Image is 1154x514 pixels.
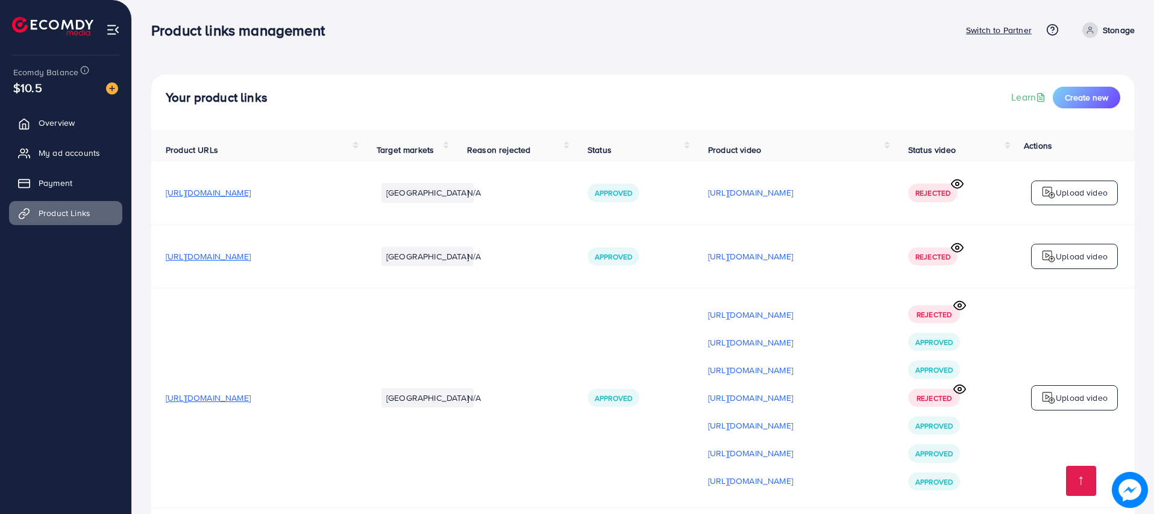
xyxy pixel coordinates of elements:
span: Overview [39,117,75,129]
button: Create new [1053,87,1120,108]
img: image [106,82,118,94]
a: Stonage [1077,22,1135,38]
li: [GEOGRAPHIC_DATA] [381,388,474,407]
p: Upload video [1056,391,1108,405]
p: [URL][DOMAIN_NAME] [708,249,793,264]
span: Status [588,144,612,156]
span: Product Links [39,207,90,219]
span: Product video [708,144,761,156]
p: [URL][DOMAIN_NAME] [708,446,793,460]
p: [URL][DOMAIN_NAME] [708,335,793,350]
img: menu [106,23,120,37]
p: [URL][DOMAIN_NAME] [708,308,793,322]
img: logo [12,17,93,36]
img: logo [1041,249,1056,264]
p: Stonage [1103,23,1135,37]
img: logo [1041,391,1056,405]
a: Learn [1011,90,1048,104]
a: Product Links [9,201,122,225]
span: [URL][DOMAIN_NAME] [166,187,251,199]
h4: Your product links [166,90,268,105]
span: Actions [1024,140,1052,152]
span: Target markets [377,144,434,156]
h3: Product links management [151,22,334,39]
p: [URL][DOMAIN_NAME] [708,185,793,200]
p: Upload video [1056,185,1108,200]
img: image [1112,472,1148,508]
li: [GEOGRAPHIC_DATA] [381,247,474,266]
img: logo [1041,185,1056,200]
p: [URL][DOMAIN_NAME] [708,474,793,488]
span: Create new [1065,91,1108,104]
span: Approved [595,252,632,262]
span: Approved [595,188,632,198]
span: N/A [467,392,481,404]
a: My ad accounts [9,141,122,165]
span: Reason rejected [467,144,530,156]
span: Rejected [915,252,950,262]
span: Approved [595,393,632,403]
p: [URL][DOMAIN_NAME] [708,363,793,377]
span: Status video [908,144,956,156]
span: $10.5 [13,79,42,96]
span: My ad accounts [39,147,100,159]
span: Rejected [917,393,952,403]
span: Product URLs [166,144,218,156]
span: Ecomdy Balance [13,66,78,78]
p: Upload video [1056,249,1108,264]
span: Approved [915,365,953,375]
span: Approved [915,448,953,459]
span: N/A [467,187,481,199]
p: Switch to Partner [966,23,1032,37]
a: Payment [9,171,122,195]
span: Approved [915,421,953,431]
span: [URL][DOMAIN_NAME] [166,392,251,404]
p: [URL][DOMAIN_NAME] [708,391,793,405]
span: [URL][DOMAIN_NAME] [166,250,251,262]
span: Rejected [915,188,950,198]
a: Overview [9,111,122,135]
span: Rejected [917,309,952,320]
p: [URL][DOMAIN_NAME] [708,418,793,433]
span: Approved [915,477,953,487]
span: Approved [915,337,953,347]
span: Payment [39,177,72,189]
li: [GEOGRAPHIC_DATA] [381,183,474,202]
span: N/A [467,250,481,262]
